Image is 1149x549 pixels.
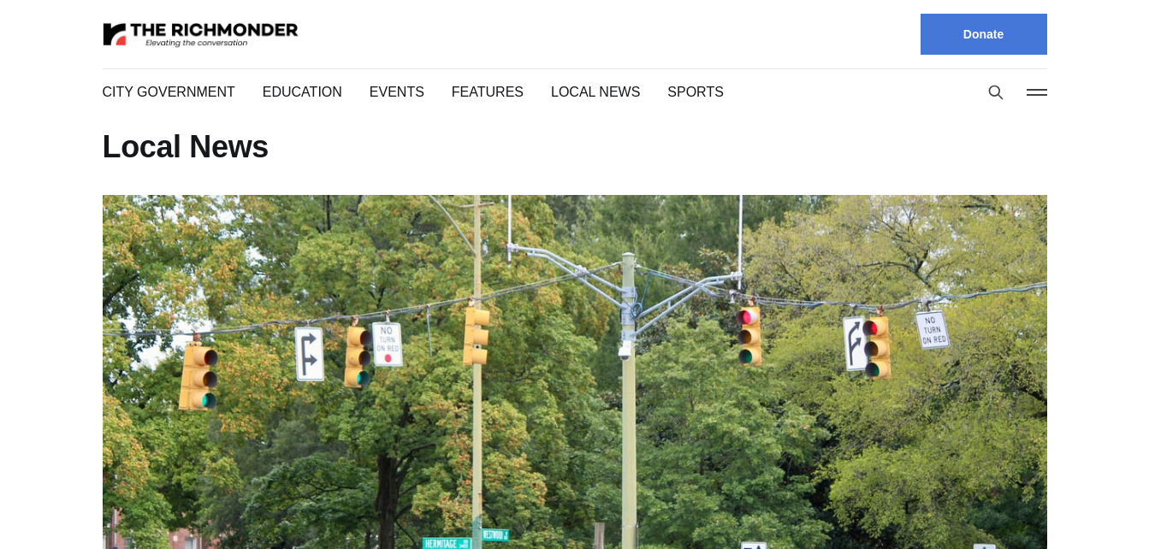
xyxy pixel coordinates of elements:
a: City Government [103,85,235,99]
img: The Richmonder [103,20,299,50]
a: Local News [551,85,640,99]
a: Education [263,85,342,99]
h1: Local News [103,133,1047,161]
a: Sports [667,85,724,99]
button: Search this site [983,80,1009,105]
iframe: portal-trigger [1004,465,1149,549]
a: Events [370,85,424,99]
a: Features [452,85,524,99]
a: Donate [921,14,1047,55]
